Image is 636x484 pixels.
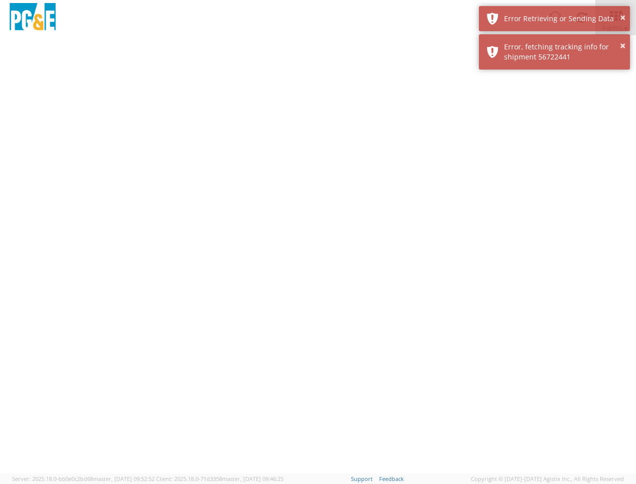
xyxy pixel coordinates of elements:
[12,475,155,482] span: Server: 2025.18.0-bb0e0c2bd68
[471,475,624,483] span: Copyright © [DATE]-[DATE] Agistix Inc., All Rights Reserved
[93,475,155,482] span: master, [DATE] 09:52:52
[620,39,625,53] button: ×
[156,475,284,482] span: Client: 2025.18.0-71d3358
[620,11,625,25] button: ×
[504,42,622,62] div: Error, fetching tracking info for shipment 56722441
[379,475,404,482] a: Feedback
[351,475,373,482] a: Support
[8,3,58,33] img: pge-logo-06675f144f4cfa6a6814.png
[504,14,622,24] div: Error Retrieving or Sending Data
[222,475,284,482] span: master, [DATE] 09:46:25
